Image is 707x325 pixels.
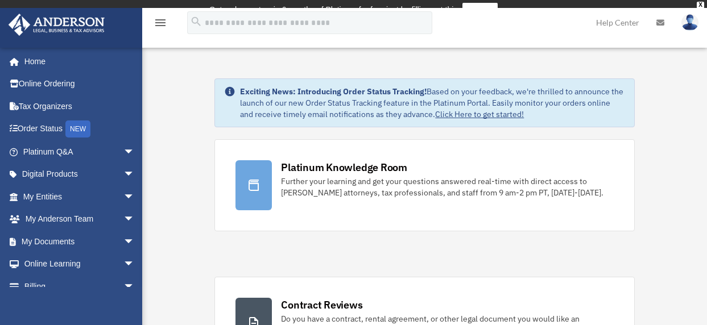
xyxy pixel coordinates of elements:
span: arrow_drop_down [123,253,146,276]
strong: Exciting News: Introducing Order Status Tracking! [240,86,427,97]
div: Further your learning and get your questions answered real-time with direct access to [PERSON_NAM... [281,176,613,198]
div: close [697,2,704,9]
a: Digital Productsarrow_drop_down [8,163,152,186]
a: My Anderson Teamarrow_drop_down [8,208,152,231]
a: Platinum Q&Aarrow_drop_down [8,140,152,163]
a: Platinum Knowledge Room Further your learning and get your questions answered real-time with dire... [214,139,634,231]
span: arrow_drop_down [123,185,146,209]
span: arrow_drop_down [123,163,146,186]
a: Online Learningarrow_drop_down [8,253,152,276]
a: Billingarrow_drop_down [8,275,152,298]
div: Platinum Knowledge Room [281,160,407,174]
a: menu [154,20,167,30]
img: User Pic [681,14,698,31]
span: arrow_drop_down [123,275,146,298]
img: Anderson Advisors Platinum Portal [5,14,108,36]
a: Home [8,50,146,73]
a: Online Ordering [8,73,152,95]
a: Tax Organizers [8,95,152,118]
i: menu [154,16,167,30]
a: Click Here to get started! [435,109,524,119]
span: arrow_drop_down [123,140,146,164]
div: Based on your feedback, we're thrilled to announce the launch of our new Order Status Tracking fe... [240,86,625,120]
a: survey [462,3,498,16]
span: arrow_drop_down [123,208,146,231]
a: My Entitiesarrow_drop_down [8,185,152,208]
div: Get a chance to win 6 months of Platinum for free just by filling out this [209,3,458,16]
a: My Documentsarrow_drop_down [8,230,152,253]
div: Contract Reviews [281,298,362,312]
span: arrow_drop_down [123,230,146,253]
div: NEW [65,120,90,137]
i: search [190,15,202,28]
a: Order StatusNEW [8,118,152,141]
